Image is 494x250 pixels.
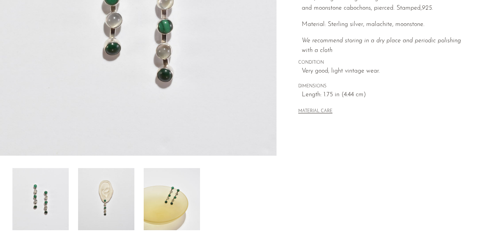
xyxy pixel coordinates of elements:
button: MATERIAL CARE [298,109,332,115]
span: Very good; light vintage wear. [302,66,473,76]
i: We recommend storing in a dry place and periodic polishing with a cloth [302,38,461,54]
span: Length: 1.75 in (4.44 cm) [302,90,473,100]
em: 925. [422,5,433,11]
img: Malachite Moonstone Earrings [144,168,200,230]
img: Malachite Moonstone Earrings [78,168,134,230]
span: CONDITION [298,59,473,66]
span: DIMENSIONS [298,83,473,90]
img: Malachite Moonstone Earrings [12,168,69,230]
p: Material: Sterling silver, malachite, moonstone. [302,20,473,30]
